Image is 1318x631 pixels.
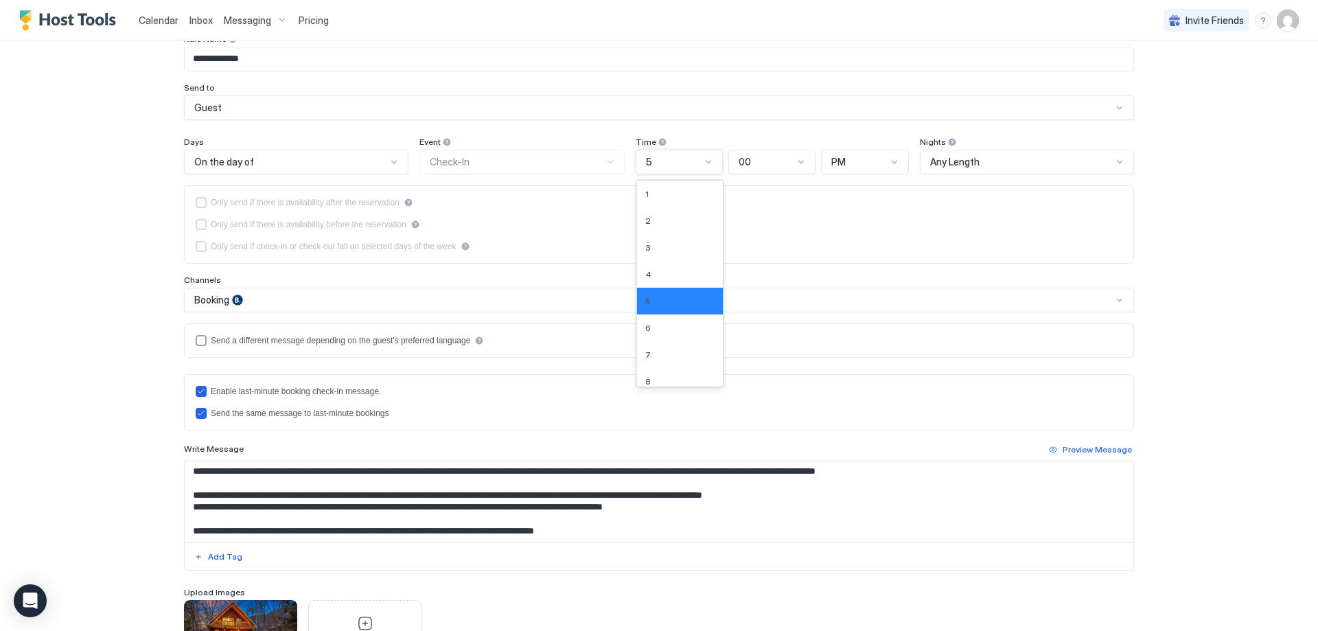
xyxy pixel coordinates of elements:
span: Guest [194,102,222,114]
div: Open Intercom Messenger [14,584,47,617]
span: 6 [645,323,651,333]
div: beforeReservation [196,219,1122,230]
input: Input Field [185,47,1133,71]
span: Messaging [224,14,271,27]
div: menu [1255,12,1271,29]
div: Only send if there is availability after the reservation [211,198,400,207]
span: Write Message [184,444,244,454]
div: Enable last-minute booking check-in message. [211,387,381,396]
span: Booking [194,294,229,306]
div: Add Tag [208,551,242,563]
button: Preview Message [1047,441,1134,458]
span: Time [636,137,656,147]
div: lastMinuteMessageIsTheSame [196,408,1122,419]
span: PM [831,156,846,168]
span: Inbox [189,14,213,26]
span: Pricing [299,14,329,27]
div: languagesEnabled [196,335,1122,346]
span: Nights [920,137,946,147]
span: Any Length [930,156,980,168]
div: isLimited [196,241,1122,252]
div: lastMinuteMessageEnabled [196,386,1122,397]
span: Invite Friends [1186,14,1244,27]
button: Add Tag [192,549,244,565]
span: 4 [645,269,651,279]
span: Send to [184,82,215,93]
div: Only send if there is availability before the reservation [211,220,406,229]
span: Calendar [139,14,178,26]
span: 7 [645,349,651,360]
span: Days [184,137,204,147]
span: Upload Images [184,587,245,597]
div: User profile [1277,10,1299,32]
div: afterReservation [196,197,1122,208]
span: On the day of [194,156,254,168]
div: Send a different message depending on the guest's preferred language [211,336,470,345]
a: Calendar [139,13,178,27]
a: Inbox [189,13,213,27]
span: 00 [739,156,751,168]
textarea: Input Field [185,461,1133,542]
span: 1 [645,189,649,199]
span: 2 [645,216,651,226]
div: Preview Message [1063,444,1132,456]
span: Channels [184,275,221,285]
span: 5 [645,296,651,306]
div: Only send if check-in or check-out fall on selected days of the week [211,242,456,251]
span: Event [419,137,441,147]
span: 8 [645,376,651,387]
div: Send the same message to last-minute bookings [211,409,389,418]
a: Host Tools Logo [19,10,122,31]
span: 3 [645,242,651,253]
span: 5 [646,156,652,168]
